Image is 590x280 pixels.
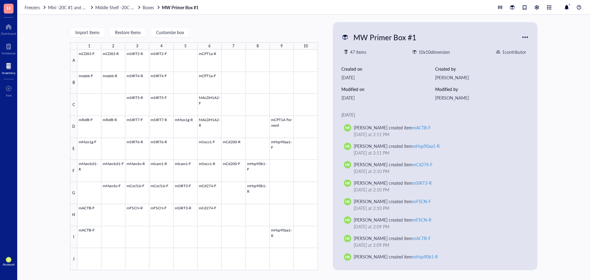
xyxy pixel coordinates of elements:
div: [DATE] at 2:11 PM [354,131,521,138]
div: 8 [257,42,259,50]
span: HB [345,199,350,204]
span: MR [7,258,10,261]
div: [DATE] at 2:10 PM [354,186,521,193]
div: I [70,226,77,248]
div: 6 [208,42,210,50]
a: HB[PERSON_NAME] created itemmCd274-F[DATE] at 2:10 PM [341,159,529,177]
div: 9 [281,42,283,50]
span: HB [345,144,350,149]
div: mCd274-F [412,161,433,168]
div: H [70,204,77,226]
button: Import items [70,27,105,37]
div: [PERSON_NAME] created item [354,179,432,186]
div: Modified by [435,86,529,93]
span: HB [345,236,350,241]
span: H [7,4,10,12]
div: mHsp90b1-R [412,254,438,260]
div: [DATE] at 2:09 PM [354,242,521,248]
a: Dashboard [1,22,16,35]
div: B [70,72,77,94]
div: [PERSON_NAME] created item [354,161,433,168]
div: E [70,138,77,160]
div: Modified on [341,86,435,93]
span: Customize box [156,30,184,35]
span: HB [345,181,350,186]
div: [DATE] at 2:09 PM [354,223,521,230]
div: [DATE] at 2:10 PM [354,168,521,175]
div: mSIRT3-R [412,180,432,186]
div: [DATE] [341,111,529,118]
div: [DATE] at 2:09 PM [354,260,521,267]
span: Import items [75,30,100,35]
span: HB [345,218,350,223]
div: 47 items [350,49,366,55]
div: Account [3,262,15,266]
div: Created on [341,65,435,72]
div: [PERSON_NAME] created item [354,235,431,242]
div: F [70,160,77,182]
a: Mini -20C #1 and #2 [48,5,94,10]
span: Restore items [115,30,141,35]
div: 3 [136,42,138,50]
div: mACTB-F [412,235,431,241]
div: [PERSON_NAME] [435,94,529,101]
div: [PERSON_NAME] created item [354,124,431,131]
div: mACTB-F [412,124,431,131]
div: G [70,182,77,204]
div: Dashboard [1,32,16,35]
div: Created by [435,65,529,72]
span: HB [345,162,350,168]
a: Freezers [25,5,47,10]
span: Mini -20C #1 and #2 [48,4,87,10]
button: Customize box [151,27,189,37]
div: [PERSON_NAME] [435,74,529,81]
div: 10 [304,42,308,50]
a: HB[PERSON_NAME] created itemmHsp90aa1-R[DATE] at 2:11 PM [341,140,529,159]
div: 7 [232,42,234,50]
div: Notebook [2,51,16,55]
div: 2 [112,42,114,50]
div: [DATE] at 2:11 PM [354,149,521,156]
div: [PERSON_NAME] created item [354,253,438,260]
div: [PERSON_NAME] created item [354,143,440,149]
span: Freezers [25,4,40,10]
a: Notebook [2,41,16,55]
div: MW Primer Box #1 [351,31,419,44]
div: Add [6,93,12,97]
div: D [70,116,77,138]
a: HB[PERSON_NAME] created itemmHsp90b1-R[DATE] at 2:09 PM [341,251,529,269]
div: mFSCN-F [412,198,431,204]
div: Inventory [2,71,15,75]
div: mHsp90aa1-R [412,143,440,149]
a: MW Primer Box #1 [162,5,200,10]
button: Restore items [110,27,146,37]
div: [DATE] at 2:10 PM [354,205,521,211]
div: A [70,50,77,72]
span: Boxes [143,4,154,10]
a: Middle Shelf -20C #1Boxes [95,5,161,10]
div: 5 [184,42,187,50]
a: HB[PERSON_NAME] created itemmSIRT3-R[DATE] at 2:10 PM [341,177,529,195]
span: HB [345,254,350,260]
div: [PERSON_NAME] created item [354,198,431,205]
a: HB[PERSON_NAME] created itemmFSCN-R[DATE] at 2:09 PM [341,214,529,232]
div: 1 [88,42,90,50]
span: HB [345,125,350,131]
div: [DATE] [341,94,435,101]
span: Middle Shelf -20C #1 [95,4,136,10]
div: 4 [160,42,163,50]
a: Inventory [2,61,15,75]
div: [DATE] [341,74,435,81]
div: 10 x 10 dimension [419,49,450,55]
div: [PERSON_NAME] created item [354,216,431,223]
a: HB[PERSON_NAME] created itemmACTB-F[DATE] at 2:09 PM [341,232,529,251]
div: C [70,94,77,116]
a: HB[PERSON_NAME] created itemmFSCN-F[DATE] at 2:10 PM [341,195,529,214]
div: 1 contributor [502,49,526,55]
a: HB[PERSON_NAME] created itemmACTB-F[DATE] at 2:11 PM [341,122,529,140]
div: mFSCN-R [412,217,431,223]
div: J [70,248,77,270]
